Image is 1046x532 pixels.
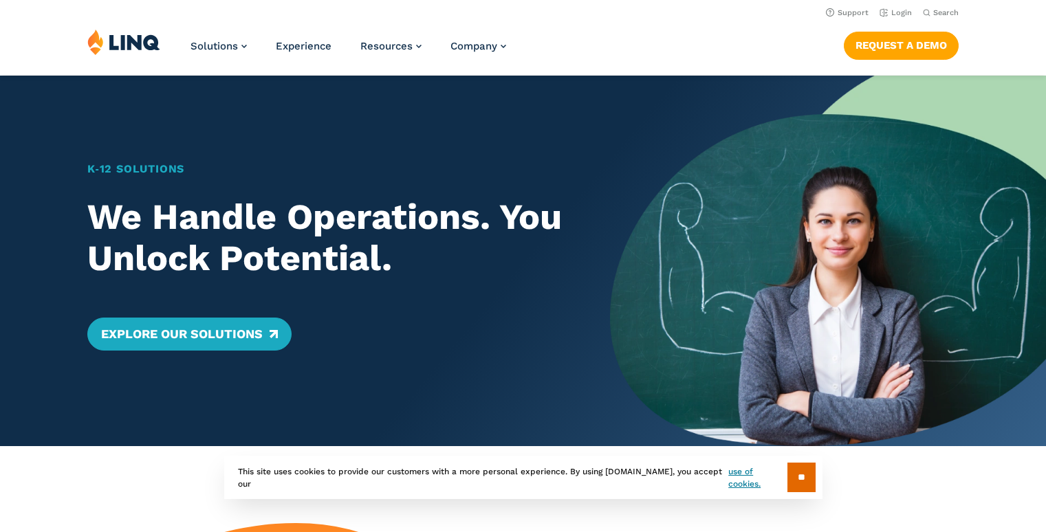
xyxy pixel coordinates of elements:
[224,456,822,499] div: This site uses cookies to provide our customers with a more personal experience. By using [DOMAIN...
[880,8,912,17] a: Login
[87,29,160,55] img: LINQ | K‑12 Software
[923,8,959,18] button: Open Search Bar
[360,40,413,52] span: Resources
[190,40,247,52] a: Solutions
[826,8,869,17] a: Support
[450,40,497,52] span: Company
[844,32,959,59] a: Request a Demo
[87,197,568,279] h2: We Handle Operations. You Unlock Potential.
[360,40,422,52] a: Resources
[844,29,959,59] nav: Button Navigation
[87,318,292,351] a: Explore Our Solutions
[190,40,238,52] span: Solutions
[610,76,1046,446] img: Home Banner
[276,40,331,52] a: Experience
[728,465,787,490] a: use of cookies.
[87,161,568,177] h1: K‑12 Solutions
[450,40,506,52] a: Company
[190,29,506,74] nav: Primary Navigation
[933,8,959,17] span: Search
